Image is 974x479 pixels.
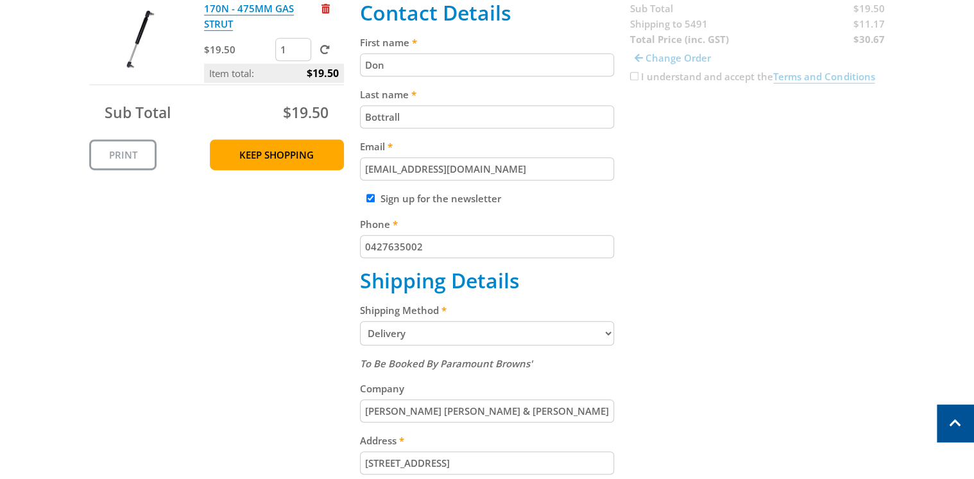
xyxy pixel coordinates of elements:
input: Please enter your email address. [360,157,615,180]
span: $19.50 [307,64,339,83]
a: Keep Shopping [210,139,344,170]
label: First name [360,35,615,50]
a: Print [89,139,157,170]
label: Email [360,139,615,154]
p: Item total: [204,64,344,83]
a: Remove from cart [321,2,330,15]
label: Last name [360,87,615,102]
img: 170N - 475MM GAS STRUT [101,1,178,78]
span: $19.50 [283,102,329,123]
span: Sub Total [105,102,171,123]
select: Please select a shipping method. [360,321,615,345]
label: Sign up for the newsletter [380,192,501,205]
h2: Shipping Details [360,268,615,293]
input: Please enter your address. [360,451,615,475]
label: Shipping Method [360,302,615,318]
label: Phone [360,216,615,232]
h2: Contact Details [360,1,615,25]
input: Please enter your first name. [360,53,615,76]
p: $19.50 [204,42,273,57]
input: Please enter your last name. [360,105,615,128]
em: To Be Booked By Paramount Browns' [360,357,533,370]
input: Please enter your telephone number. [360,235,615,258]
label: Company [360,381,615,396]
a: 170N - 475MM GAS STRUT [204,2,294,31]
label: Address [360,433,615,448]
